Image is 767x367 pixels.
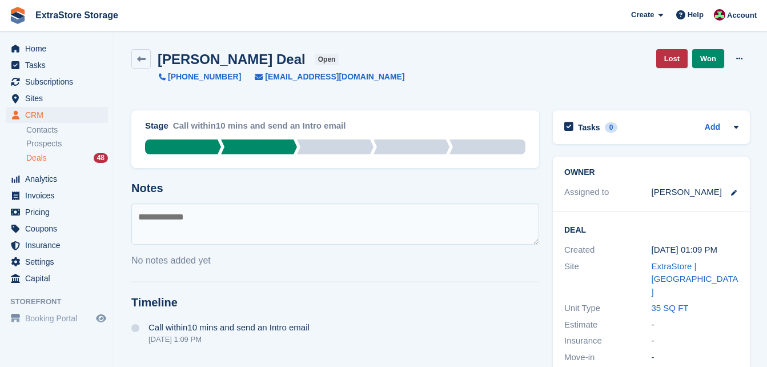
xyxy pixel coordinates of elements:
a: Contacts [26,125,108,135]
span: Help [688,9,704,21]
div: Estimate [564,318,652,332]
a: menu [6,171,108,187]
a: menu [6,310,108,326]
span: Analytics [25,171,94,187]
span: [PHONE_NUMBER] [168,71,241,83]
span: Tasks [25,57,94,73]
span: Sites [25,90,94,106]
div: Assigned to [564,186,652,199]
h2: Owner [564,168,738,177]
span: Call within10 mins and send an Intro email [148,323,310,332]
a: menu [6,74,108,90]
div: Insurance [564,334,652,348]
div: Site [564,260,652,299]
a: Deals 48 [26,152,108,164]
span: Create [631,9,654,21]
a: 35 SQ FT [652,303,689,313]
a: [EMAIL_ADDRESS][DOMAIN_NAME] [241,71,404,83]
span: Coupons [25,221,94,237]
div: 48 [94,153,108,163]
a: menu [6,204,108,220]
a: [PHONE_NUMBER] [159,71,241,83]
span: Booking Portal [25,310,94,326]
div: Created [564,244,652,257]
div: - [652,318,739,332]
div: Unit Type [564,302,652,315]
span: Invoices [25,188,94,204]
img: stora-icon-8386f47178a22dfd0bd8f6a31ec36ba5ce8667c1dd55bd0f319d3a0aa187defe.svg [9,7,26,24]
div: 0 [605,122,618,133]
h2: Timeline [131,296,539,309]
span: Insurance [25,237,94,253]
a: Won [692,49,724,68]
img: Chelsea Parker [714,9,725,21]
span: CRM [25,107,94,123]
span: [EMAIL_ADDRESS][DOMAIN_NAME] [265,71,404,83]
h2: Deal [564,224,738,235]
a: menu [6,90,108,106]
div: [DATE] 1:09 PM [148,335,310,344]
div: [PERSON_NAME] [652,186,722,199]
a: menu [6,254,108,270]
a: Lost [656,49,688,68]
h2: Notes [131,182,539,195]
a: menu [6,221,108,237]
a: ExtraStore Storage [31,6,123,25]
span: Account [727,10,757,21]
h2: [PERSON_NAME] Deal [158,51,306,67]
a: Preview store [94,312,108,325]
div: Stage [145,119,168,133]
span: Pricing [25,204,94,220]
a: menu [6,237,108,253]
h2: Tasks [578,122,600,133]
span: Storefront [10,296,114,308]
a: menu [6,188,108,204]
a: Prospects [26,138,108,150]
a: menu [6,41,108,57]
span: Deals [26,153,47,163]
span: Subscriptions [25,74,94,90]
span: Home [25,41,94,57]
div: - [652,334,739,348]
span: open [315,54,339,65]
a: menu [6,270,108,286]
a: menu [6,57,108,73]
div: Move-in [564,351,652,364]
div: Call within10 mins and send an Intro email [173,119,346,139]
span: Prospects [26,138,62,149]
span: Settings [25,254,94,270]
span: No notes added yet [131,256,211,265]
div: - [652,351,739,364]
div: [DATE] 01:09 PM [652,244,739,257]
span: Capital [25,270,94,286]
a: ExtraStore | [GEOGRAPHIC_DATA] [652,261,738,297]
a: Add [705,121,720,134]
a: menu [6,107,108,123]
